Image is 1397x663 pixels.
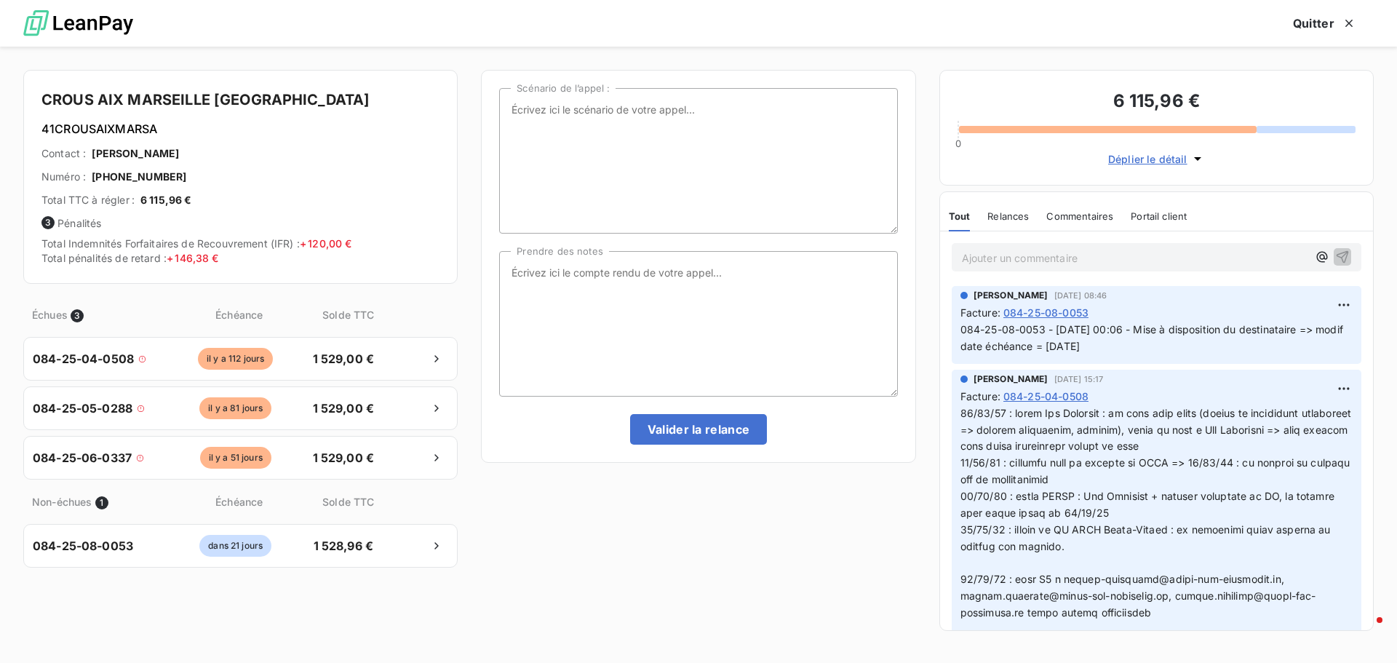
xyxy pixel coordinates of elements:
span: Total TTC à régler : [41,193,135,207]
span: 6 115,96 € [140,193,192,207]
span: 3 [41,216,55,229]
span: 084-25-08-0053 - [DATE] 00:06 - Mise à disposition du destinataire => modif date échéance = [DATE] [960,323,1346,352]
span: Numéro : [41,170,86,184]
h3: 6 115,96 € [958,88,1356,117]
span: il y a 51 jours [200,447,271,469]
img: logo LeanPay [23,4,133,44]
span: Solde TTC [310,494,386,509]
span: Facture : [960,305,1000,320]
button: Quitter [1275,8,1374,39]
span: 1 529,00 € [305,350,381,368]
span: [PERSON_NAME] [974,289,1048,302]
span: Tout [949,210,971,222]
span: dans 21 jours [199,535,271,557]
span: + 120,00 € [300,237,352,250]
span: 1 [95,496,108,509]
span: il y a 81 jours [199,397,271,419]
span: Échéance [171,494,307,509]
span: Pénalités [41,216,439,231]
iframe: Intercom live chat [1348,614,1382,648]
span: + 146,38 € [167,252,219,264]
h6: 41CROUSAIXMARSA [41,120,439,138]
span: [DATE] 08:46 [1054,291,1107,300]
span: 084-25-08-0053 [33,537,133,555]
button: Valider la relance [630,414,768,445]
span: [PERSON_NAME] [974,373,1048,386]
span: 084-25-04-0508 [33,350,134,368]
span: 084-25-04-0508 [1003,389,1088,404]
span: 1 529,00 € [305,449,381,467]
span: [PHONE_NUMBER] [92,170,186,184]
span: Portail client [1131,210,1187,222]
span: Déplier le détail [1108,151,1187,167]
span: Contact : [41,146,86,161]
h4: CROUS AIX MARSEILLE [GEOGRAPHIC_DATA] [41,88,439,111]
span: [PERSON_NAME] [92,146,179,161]
span: Échéance [171,307,307,322]
span: 1 529,00 € [305,400,381,417]
span: Total pénalités de retard : [41,252,219,264]
span: 084-25-08-0053 [1003,305,1088,320]
span: Non-échues [32,494,92,509]
span: Facture : [960,389,1000,404]
span: 084-25-06-0337 [33,449,132,467]
button: Déplier le détail [1104,151,1209,167]
span: 084-25-05-0288 [33,400,132,417]
span: Relances [987,210,1029,222]
span: Total Indemnités Forfaitaires de Recouvrement (IFR) : [41,237,351,250]
span: 0 [955,138,961,149]
span: Solde TTC [310,307,386,322]
span: Échues [32,307,68,322]
span: 3 [71,309,84,322]
span: 1 528,96 € [305,537,381,555]
span: Commentaires [1046,210,1113,222]
span: [DATE] 15:17 [1054,375,1104,384]
span: il y a 112 jours [198,348,273,370]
